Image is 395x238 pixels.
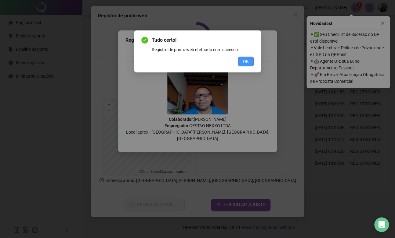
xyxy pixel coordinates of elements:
[238,57,254,66] button: OK
[243,58,249,65] span: OK
[152,46,254,53] div: Registro de ponto web efetuado com sucesso.
[141,37,148,44] span: check-circle
[374,217,389,232] div: Open Intercom Messenger
[152,37,254,44] span: Tudo certo!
